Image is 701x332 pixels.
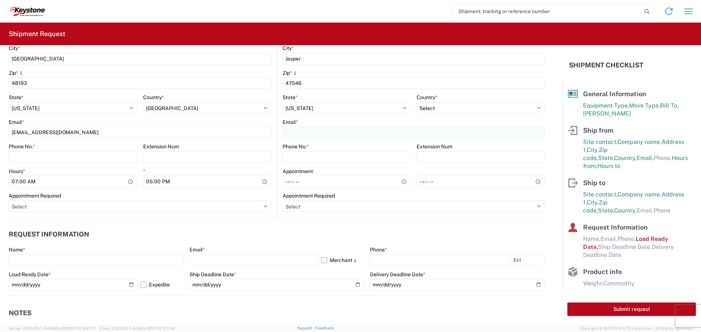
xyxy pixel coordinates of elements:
span: Phone, [654,155,672,161]
span: Phone [654,207,670,214]
label: Extension Num [143,143,179,150]
span: Client: 2025.20.0-8c6e0cf [99,326,175,331]
span: State, [598,207,614,214]
span: Company name, [617,191,662,198]
span: Bill To, [660,102,679,109]
h2: Shipment Request [9,30,65,38]
label: State [9,94,24,101]
a: Support [297,326,315,330]
input: Ext [510,254,545,266]
span: Ship from [583,126,613,134]
label: Email [9,119,24,125]
label: Zip [283,70,298,76]
span: Commodity [603,280,635,287]
span: Email, [637,155,654,161]
span: Hours to [597,163,620,169]
span: Site contact, [583,138,617,145]
span: Move Type, [629,102,660,109]
label: Ship Deadline Date [189,271,236,278]
span: Copyright © [DATE]-[DATE] Agistix Inc., All Rights Reserved [580,325,692,332]
span: General Information [583,90,646,98]
label: Merchant [321,254,364,266]
label: Phone No. [9,143,35,150]
span: Phone, [617,235,636,242]
span: Name, [583,235,601,242]
label: Appointment Required [9,192,61,199]
label: Expedite [141,279,184,290]
span: Equipment Type, [583,102,629,109]
span: Product info [583,268,622,276]
span: Weight, [583,280,603,287]
span: Site contact, [583,191,617,198]
span: Country, [614,207,637,214]
label: Extension Num [417,143,452,150]
label: Name [9,246,25,253]
label: Delivery Deadline Date [370,271,425,278]
button: Submit request [567,302,696,316]
span: Ship Deadline Date, [598,243,652,250]
span: [DATE] 12:11:14 [148,326,175,331]
span: City, [587,147,599,153]
label: Zip [9,70,24,76]
span: Email, [637,207,654,214]
label: City [9,45,20,51]
span: State, [598,155,614,161]
span: City, [587,199,599,206]
label: Load Ready Date [9,271,51,278]
a: Feedback [315,326,334,330]
h2: Notes [9,309,31,317]
label: City [283,45,294,51]
span: Email, [601,235,617,242]
label: Phone No. [283,143,309,150]
label: Country [143,94,164,101]
label: Hours [9,168,25,175]
label: State [283,94,298,101]
label: Appointment Required [283,192,335,199]
span: Country, [614,155,637,161]
span: [DATE] 11:47:12 [68,326,96,331]
label: Appointment [283,168,313,175]
h2: Shipment Checklist [569,61,643,70]
label: Email [189,246,205,253]
label: Country [417,94,437,101]
input: Shipment, tracking or reference number [453,4,642,18]
h2: Request Information [9,231,89,238]
span: Ship to [583,179,605,187]
span: Company name, [617,138,662,145]
label: Email [283,119,298,125]
label: Phone [370,246,387,253]
span: [PERSON_NAME] [583,110,631,117]
span: Request Information [583,223,648,231]
span: Server: 2025.20.0-5efa686e39f [9,326,96,331]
